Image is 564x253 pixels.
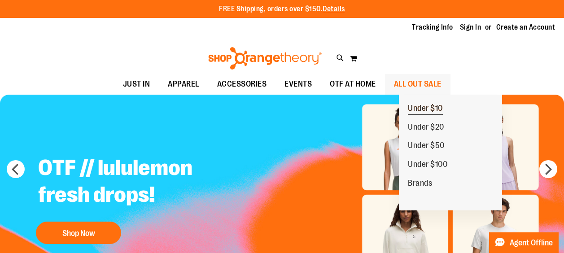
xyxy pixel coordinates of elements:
[394,74,442,94] span: ALL OUT SALE
[168,74,199,94] span: APPAREL
[123,74,150,94] span: JUST IN
[7,160,25,178] button: prev
[31,148,254,249] a: OTF // lululemon fresh drops! Shop Now
[496,22,555,32] a: Create an Account
[510,239,553,247] span: Agent Offline
[219,4,345,14] p: FREE Shipping, orders over $150.
[408,104,443,115] span: Under $10
[323,5,345,13] a: Details
[284,74,312,94] span: EVENTS
[207,47,323,70] img: Shop Orangetheory
[31,148,254,217] h2: OTF // lululemon fresh drops!
[36,222,121,244] button: Shop Now
[412,22,453,32] a: Tracking Info
[408,160,447,171] span: Under $100
[460,22,481,32] a: Sign In
[408,122,444,134] span: Under $20
[330,74,376,94] span: OTF AT HOME
[217,74,267,94] span: ACCESSORIES
[408,141,445,152] span: Under $50
[489,232,559,253] button: Agent Offline
[539,160,557,178] button: next
[408,179,432,190] span: Brands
